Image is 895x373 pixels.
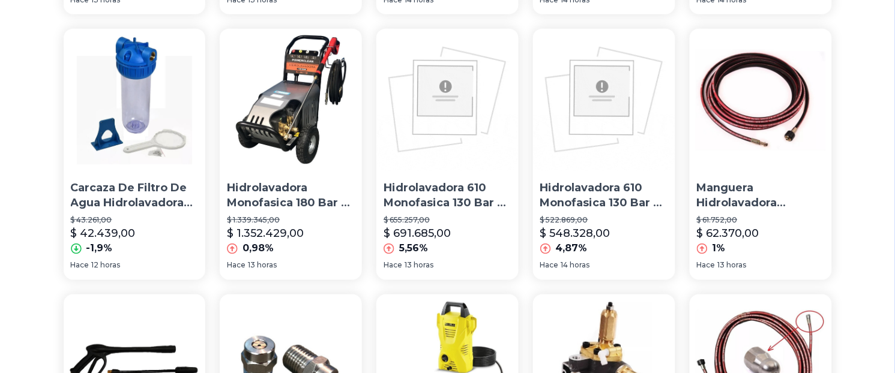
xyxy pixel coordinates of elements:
[540,181,668,210] p: Hidrolavadora 610 Monofasica 130 Bar 8 Lts/min Profesional
[227,181,355,210] p: Hidrolavadora Monofasica 180 Bar 10 Lts/min 3,7kw 220v Rc
[697,215,825,225] p: $ 61.752,00
[220,29,362,279] a: Hidrolavadora Monofasica 180 Bar 10 Lts/min 3,7kw 220v RcHidrolavadora Monofasica 180 Bar 10 Lts/...
[399,242,428,256] p: 5,56%
[384,225,451,242] p: $ 691.685,00
[561,261,590,270] span: 14 horas
[71,261,89,270] span: Hace
[690,29,832,279] a: Manguera Hidrolavadora Karcher X 10 Mts Malla De Acero K2Manguera Hidrolavadora [PERSON_NAME] X 1...
[227,215,355,225] p: $ 1.339.345,00
[697,181,825,210] p: Manguera Hidrolavadora [PERSON_NAME] X 10 Mts [PERSON_NAME] K2
[697,225,759,242] p: $ 62.370,00
[71,181,199,210] p: Carcaza De Filtro De Agua Hidrolavadora 10 Pulgadas Rosca 1
[540,261,559,270] span: Hace
[71,215,199,225] p: $ 43.261,00
[243,242,274,256] p: 0,98%
[86,242,113,256] p: -1,9%
[384,215,511,225] p: $ 655.257,00
[540,215,668,225] p: $ 522.869,00
[697,261,716,270] span: Hace
[690,29,832,171] img: Manguera Hidrolavadora Karcher X 10 Mts Malla De Acero K2
[376,29,519,279] a: Hidrolavadora 610 Monofasica 130 Bar 8 Lts/min ProfesionalHidrolavadora 610 Monofasica 130 Bar 8 ...
[713,242,726,256] p: 1%
[533,29,675,279] a: Hidrolavadora 610 Monofasica 130 Bar 8 Lts/min ProfesionalHidrolavadora 610 Monofasica 130 Bar 8 ...
[556,242,588,256] p: 4,87%
[248,261,277,270] span: 13 horas
[533,29,675,171] img: Hidrolavadora 610 Monofasica 130 Bar 8 Lts/min Profesional
[220,29,362,171] img: Hidrolavadora Monofasica 180 Bar 10 Lts/min 3,7kw 220v Rc
[384,261,402,270] span: Hace
[376,29,519,171] img: Hidrolavadora 610 Monofasica 130 Bar 8 Lts/min Profesional
[71,225,136,242] p: $ 42.439,00
[384,181,511,210] p: Hidrolavadora 610 Monofasica 130 Bar 8 Lts/min Profesional
[64,29,206,171] img: Carcaza De Filtro De Agua Hidrolavadora 10 Pulgadas Rosca 1
[92,261,121,270] span: 12 horas
[227,225,304,242] p: $ 1.352.429,00
[540,225,610,242] p: $ 548.328,00
[64,29,206,279] a: Carcaza De Filtro De Agua Hidrolavadora 10 Pulgadas Rosca 1 Carcaza De Filtro De Agua Hidrolavado...
[227,261,246,270] span: Hace
[405,261,433,270] span: 13 horas
[718,261,747,270] span: 13 horas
